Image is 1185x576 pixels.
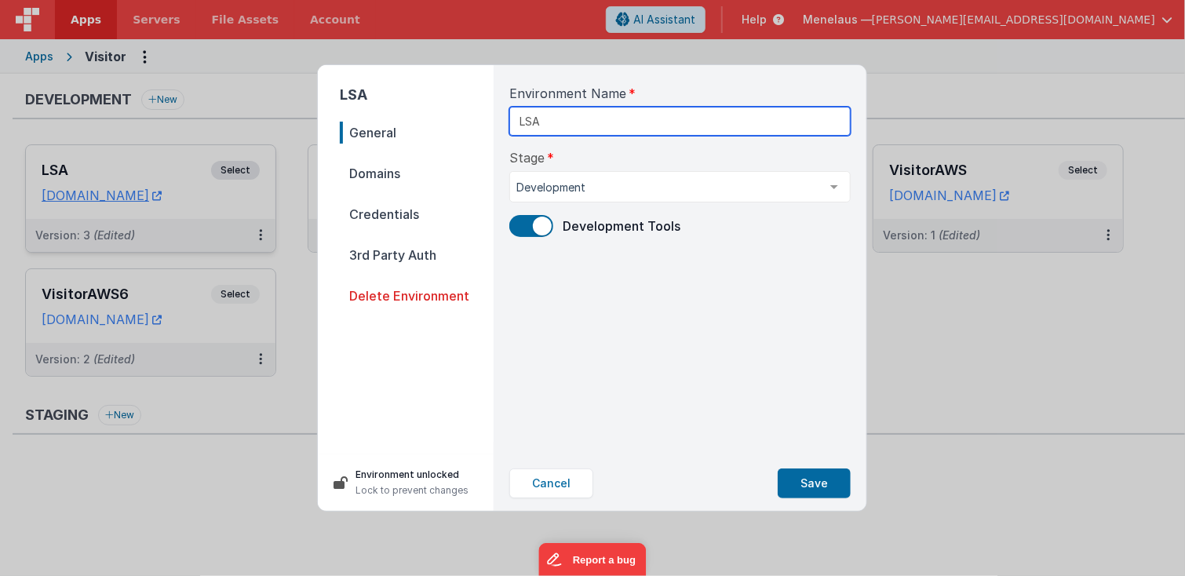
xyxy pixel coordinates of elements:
span: 3rd Party Auth [340,244,494,266]
span: General [340,122,494,144]
span: Domains [340,162,494,184]
p: Lock to prevent changes [355,483,469,498]
button: Cancel [509,468,593,498]
button: Save [778,468,851,498]
p: Environment unlocked [355,467,469,483]
span: Environment Name [509,84,626,103]
span: Development [516,180,819,195]
span: Stage [509,148,545,167]
iframe: Marker.io feedback button [539,543,647,576]
h2: LSA [340,84,494,106]
span: Credentials [340,203,494,225]
span: Development Tools [563,218,680,234]
span: Delete Environment [340,285,494,307]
